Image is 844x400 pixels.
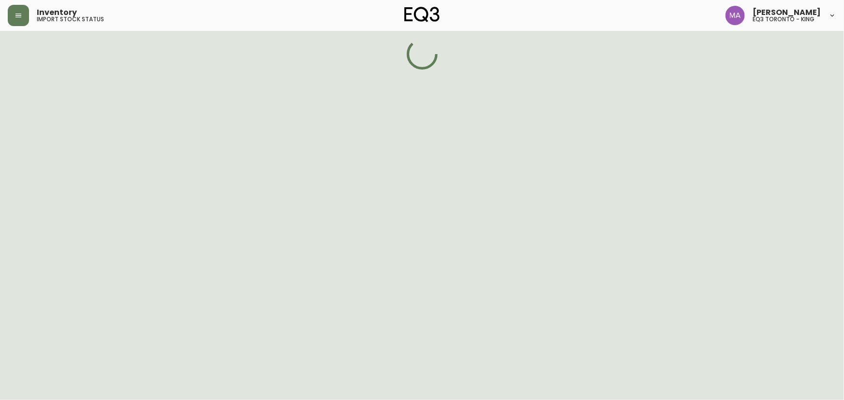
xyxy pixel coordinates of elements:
h5: import stock status [37,16,104,22]
span: [PERSON_NAME] [753,9,821,16]
span: Inventory [37,9,77,16]
img: logo [404,7,440,22]
h5: eq3 toronto - king [753,16,814,22]
img: 4f0989f25cbf85e7eb2537583095d61e [726,6,745,25]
